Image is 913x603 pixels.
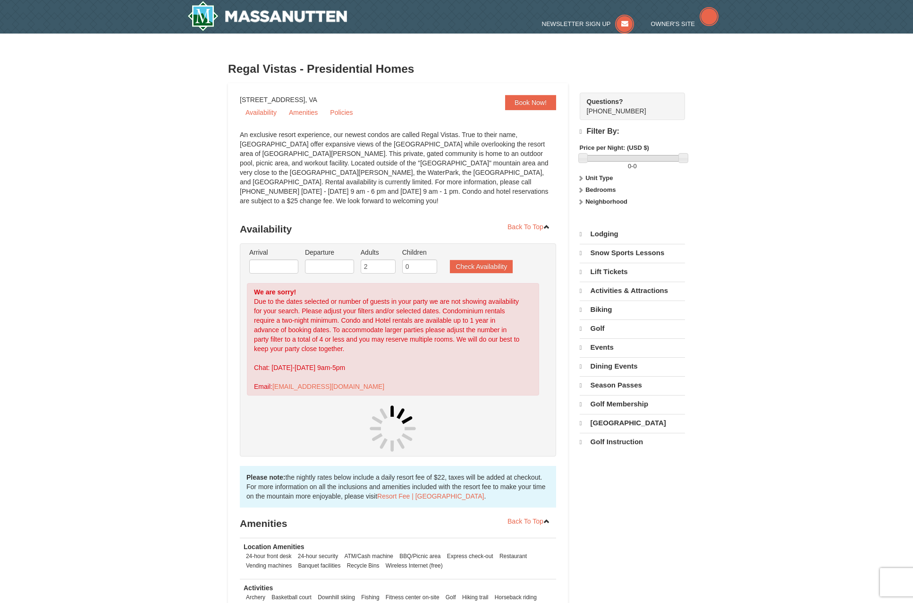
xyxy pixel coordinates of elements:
[283,105,323,120] a: Amenities
[249,248,298,257] label: Arrival
[580,376,685,394] a: Season Passes
[580,301,685,319] a: Biking
[383,593,442,602] li: Fitness center on-site
[443,593,458,602] li: Golf
[377,492,484,500] a: Resort Fee | [GEOGRAPHIC_DATA]
[369,405,416,452] img: spinner.gif
[580,319,685,337] a: Golf
[585,186,616,193] strong: Bedrooms
[505,95,556,110] a: Book Now!
[345,561,382,570] li: Recycle Bins
[240,220,556,239] h3: Availability
[359,593,381,602] li: Fishing
[651,20,719,27] a: Owner's Site
[651,20,695,27] span: Owner's Site
[244,551,294,561] li: 24-hour front desk
[580,338,685,356] a: Events
[305,248,354,257] label: Departure
[383,561,445,570] li: Wireless Internet (free)
[580,414,685,432] a: [GEOGRAPHIC_DATA]
[240,514,556,533] h3: Amenities
[228,60,685,78] h3: Regal Vistas - Presidential Homes
[580,357,685,375] a: Dining Events
[244,584,273,592] strong: Activities
[580,144,649,151] strong: Price per Night: (USD $)
[628,163,631,170] span: 0
[269,593,314,602] li: Basketball court
[254,288,296,296] strong: We are sorry!
[492,593,539,602] li: Horseback riding
[296,551,340,561] li: 24-hour security
[450,260,513,273] button: Check Availability
[187,1,347,31] img: Massanutten Resort Logo
[240,466,556,508] div: the nightly rates below include a daily resort fee of $22, taxes will be added at checkout. For m...
[246,474,285,481] strong: Please note:
[402,248,437,257] label: Children
[585,174,613,181] strong: Unit Type
[580,127,685,136] h4: Filter By:
[580,162,685,171] label: -
[542,20,634,27] a: Newsletter Sign Up
[187,1,347,31] a: Massanutten Resort
[397,551,443,561] li: BBQ/Picnic area
[580,395,685,413] a: Golf Membership
[585,198,627,205] strong: Neighborhood
[244,593,268,602] li: Archery
[587,98,623,105] strong: Questions?
[580,433,685,451] a: Golf Instruction
[501,514,556,528] a: Back To Top
[501,220,556,234] a: Back To Top
[315,593,357,602] li: Downhill skiing
[580,244,685,262] a: Snow Sports Lessons
[460,593,491,602] li: Hiking trail
[580,263,685,281] a: Lift Tickets
[445,551,496,561] li: Express check-out
[324,105,358,120] a: Policies
[580,282,685,300] a: Activities & Attractions
[244,543,304,551] strong: Location Amenities
[587,97,668,115] span: [PHONE_NUMBER]
[580,225,685,243] a: Lodging
[244,561,294,570] li: Vending machines
[240,130,556,215] div: An exclusive resort experience, our newest condos are called Regal Vistas. True to their name, [G...
[272,383,384,390] a: [EMAIL_ADDRESS][DOMAIN_NAME]
[240,105,282,120] a: Availability
[361,248,396,257] label: Adults
[342,551,396,561] li: ATM/Cash machine
[497,551,529,561] li: Restaurant
[247,283,539,396] div: Due to the dates selected or number of guests in your party we are not showing availability for y...
[296,561,343,570] li: Banquet facilities
[542,20,611,27] span: Newsletter Sign Up
[633,163,636,170] span: 0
